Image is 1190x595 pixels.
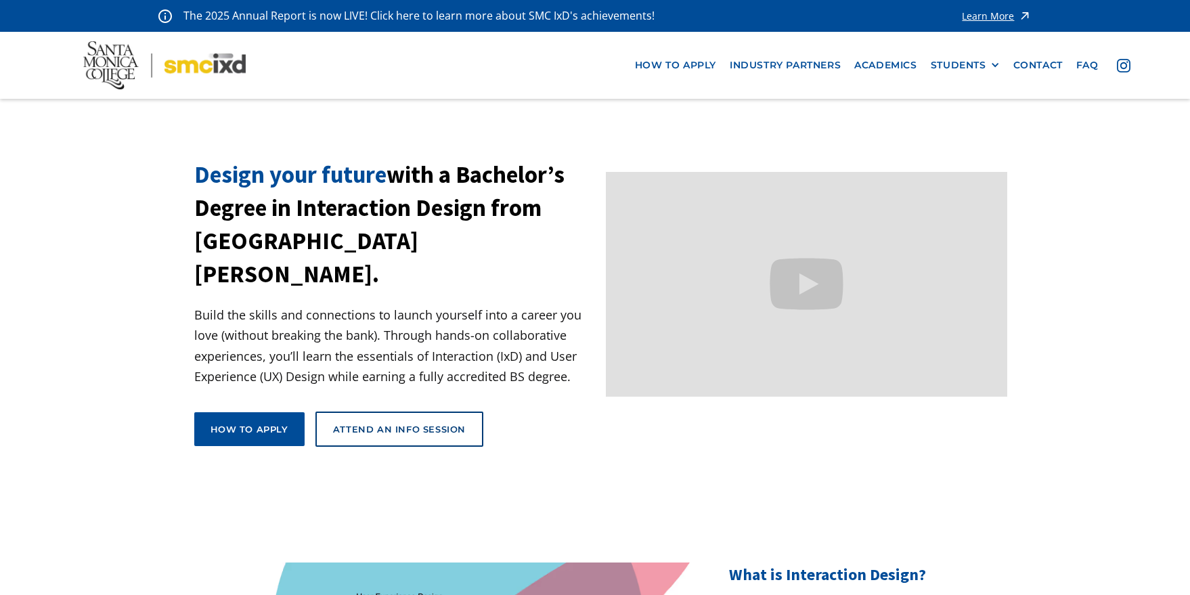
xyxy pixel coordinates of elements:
div: How to apply [211,423,288,435]
img: Santa Monica College - SMC IxD logo [83,41,246,89]
h2: What is Interaction Design? [729,563,996,587]
a: faq [1070,53,1105,78]
a: Academics [847,53,923,78]
h1: with a Bachelor’s Degree in Interaction Design from [GEOGRAPHIC_DATA][PERSON_NAME]. [194,158,596,291]
a: how to apply [628,53,723,78]
img: icon - information - alert [158,9,172,23]
div: STUDENTS [931,60,1000,71]
div: Learn More [962,12,1014,21]
span: Design your future [194,160,387,190]
a: How to apply [194,412,305,446]
a: Learn More [962,7,1032,25]
iframe: Design your future with a Bachelor's Degree in Interaction Design from Santa Monica College [606,172,1007,397]
a: Attend an Info Session [315,412,483,447]
img: icon - instagram [1117,59,1130,72]
p: Build the skills and connections to launch yourself into a career you love (without breaking the ... [194,305,596,387]
a: contact [1007,53,1070,78]
div: Attend an Info Session [333,423,466,435]
p: The 2025 Annual Report is now LIVE! Click here to learn more about SMC IxD's achievements! [183,7,656,25]
div: STUDENTS [931,60,986,71]
a: industry partners [723,53,847,78]
img: icon - arrow - alert [1018,7,1032,25]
